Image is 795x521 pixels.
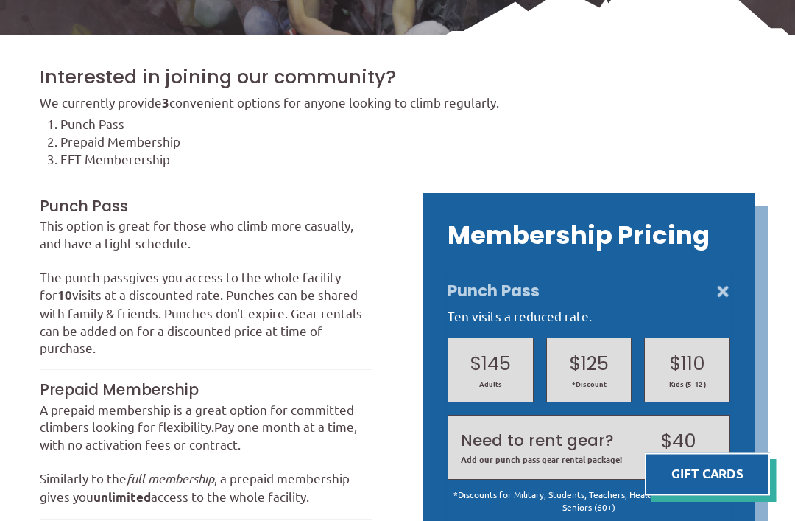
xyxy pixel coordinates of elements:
h3: Punch Pass [40,197,372,218]
strong: unlimited [93,490,151,506]
h2: Need to rent gear? [461,430,627,452]
p: The punch pass [40,269,372,357]
div: *Discounts for Military, Students, Teachers, Healthcare workers and Seniors (60+) [448,489,730,514]
p: Similarly to the , a prepaid membership gives you access to the whole facility. [40,470,372,507]
p: Pay one month at a time, with no activation fees or contract. [40,402,372,454]
span: Kids (5 -12 ) [657,380,717,390]
h3: Prepaid Membership [40,380,372,402]
h2: $40 [640,429,717,455]
span: *Discount [559,380,619,390]
em: full membership [127,471,214,487]
h2: $110 [657,352,717,378]
strong: 10 [57,288,72,304]
span: gives you access to the whole facility for visits at a discounted rate. Punches can be shared wit... [40,270,362,356]
span: Adults [461,380,520,390]
h2: $145 [461,352,520,378]
span: Add our punch pass gear rental package! [461,455,627,466]
span: A prepaid membership is a great option for committed climbers looking for flexibility. [40,402,354,436]
p: This option is great for those who climb more casually, and have a tight schedule. [40,217,372,253]
li: Prepaid Membership [60,133,755,151]
li: EFT Memberership [60,151,755,169]
li: Punch Pass [60,116,755,133]
h2: Membership Pricing [448,219,730,254]
p: We currently provide convenient options for anyone looking to climb regularly. [40,94,755,113]
strong: 3 [162,96,169,111]
div: Ten visits a reduced rate. [448,308,730,326]
h2: Interested in joining our community? [40,65,755,91]
h2: $125 [559,352,619,378]
span: Per pass [640,458,717,467]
